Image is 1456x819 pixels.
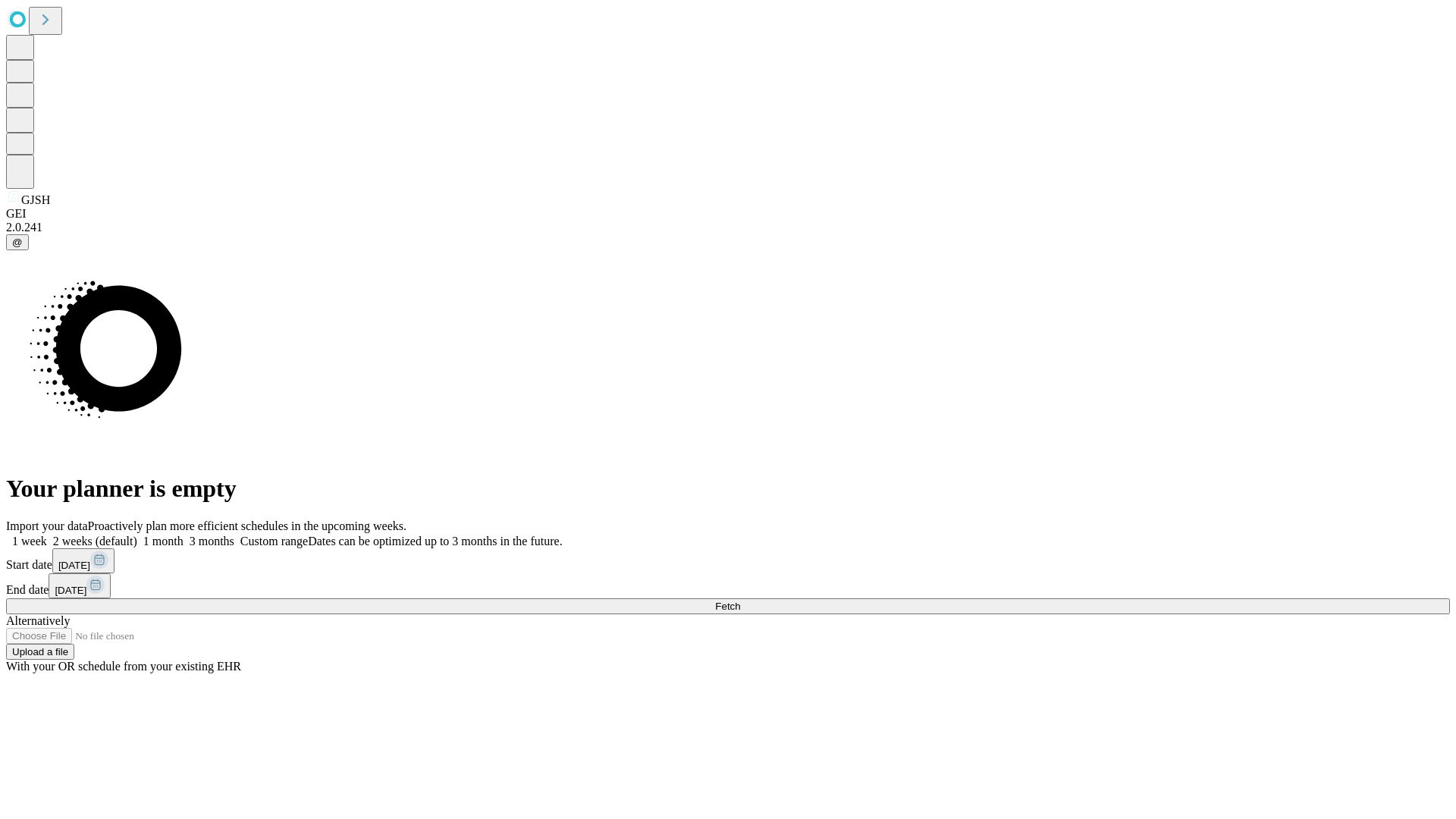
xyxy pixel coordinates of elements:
div: End date [6,573,1450,598]
button: [DATE] [49,573,111,598]
button: Fetch [6,598,1450,614]
span: @ [12,237,23,248]
span: Import your data [6,519,88,532]
span: [DATE] [58,560,90,571]
span: Fetch [715,601,740,612]
div: GEI [6,207,1450,221]
button: [DATE] [52,548,115,573]
span: Proactively plan more efficient schedules in the upcoming weeks. [88,519,406,532]
div: 2.0.241 [6,221,1450,234]
span: 1 month [143,535,184,548]
span: 1 week [12,535,47,548]
span: Custom range [240,535,308,548]
span: 3 months [190,535,234,548]
span: 2 weeks (default) [53,535,137,548]
span: Dates can be optimized up to 3 months in the future. [308,535,562,548]
span: Alternatively [6,614,70,627]
button: @ [6,234,29,250]
span: [DATE] [55,585,86,596]
span: With your OR schedule from your existing EHR [6,660,241,673]
span: GJSH [21,193,50,206]
button: Upload a file [6,644,74,660]
h1: Your planner is empty [6,475,1450,503]
div: Start date [6,548,1450,573]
